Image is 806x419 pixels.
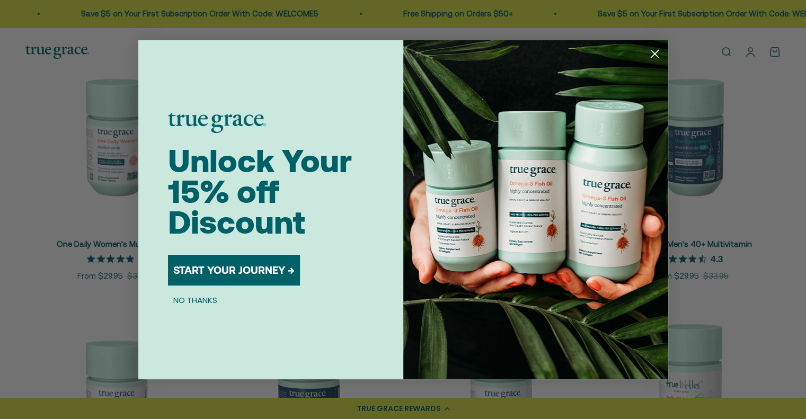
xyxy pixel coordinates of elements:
[403,40,668,379] img: 098727d5-50f8-4f9b-9554-844bb8da1403.jpeg
[168,113,266,133] img: logo placeholder
[168,255,300,286] button: START YOUR JOURNEY →
[168,142,352,240] span: Unlock Your 15% off Discount
[645,44,664,63] button: Close dialog
[168,294,223,307] button: NO THANKS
